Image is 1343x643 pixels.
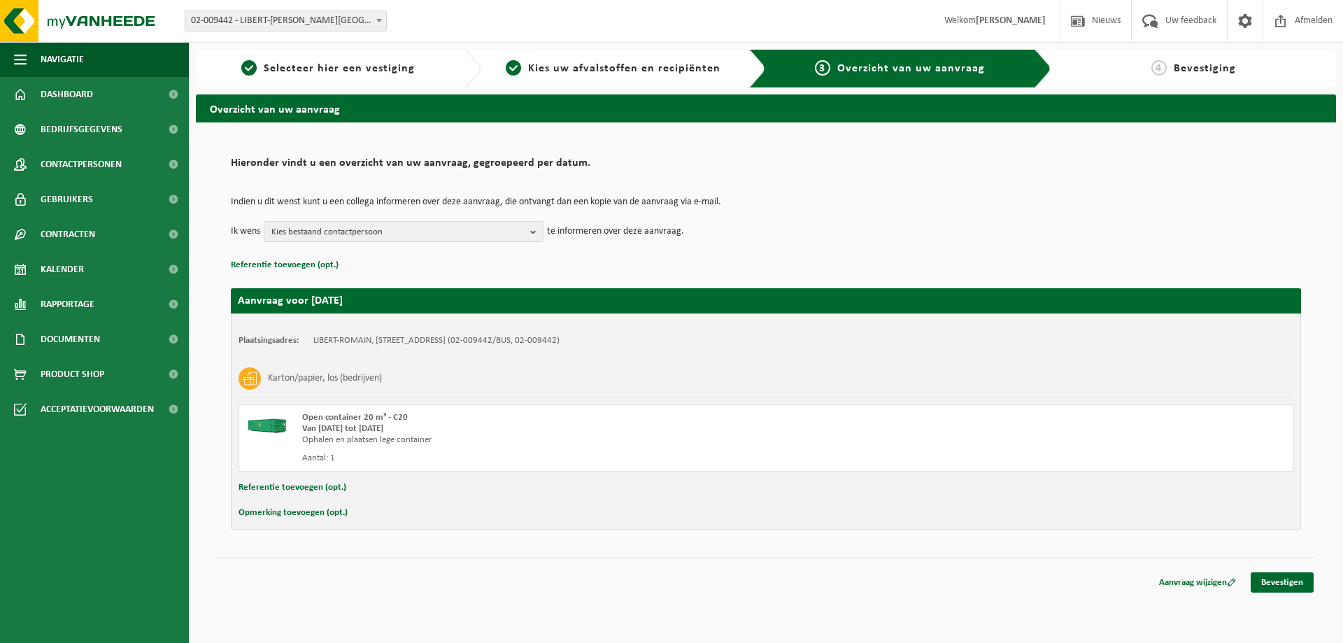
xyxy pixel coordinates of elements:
div: Aantal: 1 [302,453,822,464]
span: Open container 20 m³ - C20 [302,413,408,422]
span: Contactpersonen [41,147,122,182]
span: Kies uw afvalstoffen en recipiënten [528,63,720,74]
span: Overzicht van uw aanvraag [837,63,985,74]
span: 2 [506,60,521,76]
p: Ik wens [231,221,260,242]
h2: Hieronder vindt u een overzicht van uw aanvraag, gegroepeerd per datum. [231,157,1301,176]
span: 1 [241,60,257,76]
a: 1Selecteer hier een vestiging [203,60,453,77]
span: Selecteer hier een vestiging [264,63,415,74]
td: LIBERT-ROMAIN, [STREET_ADDRESS] (02-009442/BUS, 02-009442) [313,335,560,346]
span: 3 [815,60,830,76]
strong: [PERSON_NAME] [976,15,1046,26]
span: Acceptatievoorwaarden [41,392,154,427]
p: Indien u dit wenst kunt u een collega informeren over deze aanvraag, die ontvangt dan een kopie v... [231,197,1301,207]
span: Documenten [41,322,100,357]
strong: Van [DATE] tot [DATE] [302,424,383,433]
button: Opmerking toevoegen (opt.) [239,504,348,522]
span: Dashboard [41,77,93,112]
a: 2Kies uw afvalstoffen en recipiënten [488,60,739,77]
h2: Overzicht van uw aanvraag [196,94,1336,122]
span: Gebruikers [41,182,93,217]
button: Kies bestaand contactpersoon [264,221,543,242]
a: Bevestigen [1251,572,1314,593]
a: Aanvraag wijzigen [1149,572,1246,593]
span: Bedrijfsgegevens [41,112,122,147]
span: 02-009442 - LIBERT-ROMAIN - OUDENAARDE [185,11,386,31]
strong: Plaatsingsadres: [239,336,299,345]
strong: Aanvraag voor [DATE] [238,295,343,306]
span: Navigatie [41,42,84,77]
span: Contracten [41,217,95,252]
span: Kies bestaand contactpersoon [271,222,525,243]
span: 4 [1151,60,1167,76]
div: Ophalen en plaatsen lege container [302,434,822,446]
span: Bevestiging [1174,63,1236,74]
p: te informeren over deze aanvraag. [547,221,684,242]
img: HK-XC-20-GN-00.png [246,412,288,433]
span: Kalender [41,252,84,287]
button: Referentie toevoegen (opt.) [231,256,339,274]
h3: Karton/papier, los (bedrijven) [268,367,382,390]
span: 02-009442 - LIBERT-ROMAIN - OUDENAARDE [185,10,387,31]
span: Rapportage [41,287,94,322]
button: Referentie toevoegen (opt.) [239,479,346,497]
span: Product Shop [41,357,104,392]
